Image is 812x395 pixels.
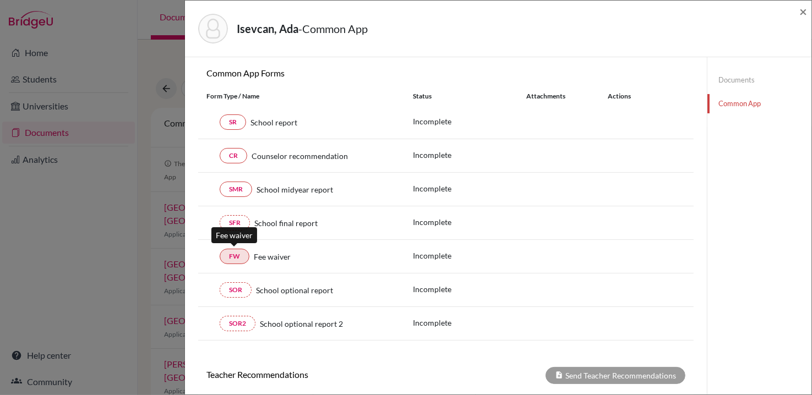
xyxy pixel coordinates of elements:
[257,184,333,195] span: School midyear report
[198,91,405,101] div: Form Type / Name
[220,249,249,264] a: FW
[254,217,318,229] span: School final report
[220,114,246,130] a: SR
[595,91,663,101] div: Actions
[220,215,250,231] a: SFR
[254,251,291,262] span: Fee waiver
[707,70,811,90] a: Documents
[526,91,595,101] div: Attachments
[250,117,297,128] span: School report
[799,3,807,19] span: ×
[707,94,811,113] a: Common App
[413,183,526,194] p: Incomplete
[413,283,526,295] p: Incomplete
[256,284,333,296] span: School optional report
[237,22,298,35] strong: Isevcan, Ada
[413,250,526,261] p: Incomplete
[220,148,247,163] a: CR
[413,91,526,101] div: Status
[220,282,252,298] a: SOR
[298,22,368,35] span: - Common App
[220,182,252,197] a: SMR
[260,318,343,330] span: School optional report 2
[413,216,526,228] p: Incomplete
[799,5,807,18] button: Close
[220,316,255,331] a: SOR2
[252,150,348,162] span: Counselor recommendation
[413,116,526,127] p: Incomplete
[198,68,446,78] h6: Common App Forms
[413,149,526,161] p: Incomplete
[413,317,526,328] p: Incomplete
[198,369,446,380] h6: Teacher Recommendations
[211,227,257,243] div: Fee waiver
[546,367,685,384] div: Send Teacher Recommendations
